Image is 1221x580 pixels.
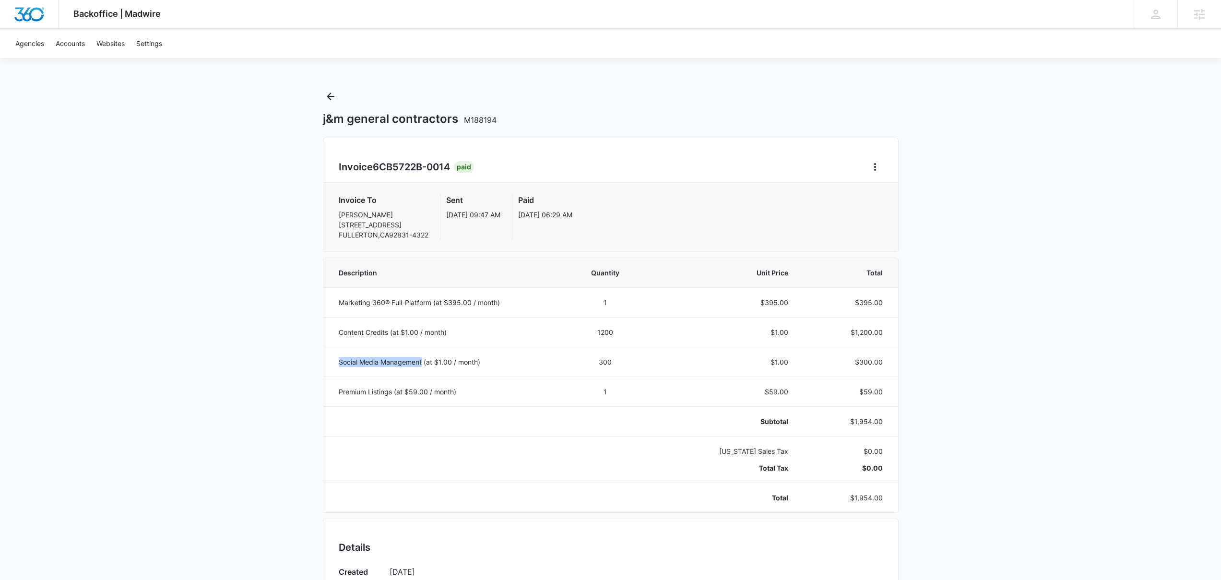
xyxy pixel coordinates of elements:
[73,9,161,19] span: Backoffice | Madwire
[464,115,497,125] span: M188194
[339,268,552,278] span: Description
[323,112,497,126] h1: j&m general contractors
[659,463,788,473] p: Total Tax
[563,317,648,347] td: 1200
[811,268,883,278] span: Total
[339,194,428,206] h3: Invoice To
[446,194,500,206] h3: Sent
[563,287,648,317] td: 1
[811,463,883,473] p: $0.00
[659,493,788,503] p: Total
[811,446,883,456] p: $0.00
[811,416,883,426] p: $1,954.00
[518,194,572,206] h3: Paid
[659,357,788,367] p: $1.00
[811,327,883,337] p: $1,200.00
[518,210,572,220] p: [DATE] 06:29 AM
[446,210,500,220] p: [DATE] 09:47 AM
[130,29,168,58] a: Settings
[811,297,883,308] p: $395.00
[373,161,450,173] span: 6CB5722B-0014
[811,387,883,397] p: $59.00
[659,387,788,397] p: $59.00
[339,210,428,240] p: [PERSON_NAME] [STREET_ADDRESS] FULLERTON , CA 92831-4322
[339,357,552,367] p: Social Media Management (at $1.00 / month)
[339,540,883,555] h2: Details
[659,268,788,278] span: Unit Price
[659,327,788,337] p: $1.00
[339,160,454,174] h2: Invoice
[339,387,552,397] p: Premium Listings (at $59.00 / month)
[811,357,883,367] p: $300.00
[10,29,50,58] a: Agencies
[339,297,552,308] p: Marketing 360® Full-Platform (at $395.00 / month)
[339,327,552,337] p: Content Credits (at $1.00 / month)
[390,566,883,578] p: [DATE]
[50,29,91,58] a: Accounts
[811,493,883,503] p: $1,954.00
[659,446,788,456] p: [US_STATE] Sales Tax
[91,29,130,58] a: Websites
[563,347,648,377] td: 300
[659,416,788,426] p: Subtotal
[454,161,474,173] div: Paid
[659,297,788,308] p: $395.00
[867,159,883,175] button: Home
[575,268,637,278] span: Quantity
[323,89,338,104] button: Back
[563,377,648,406] td: 1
